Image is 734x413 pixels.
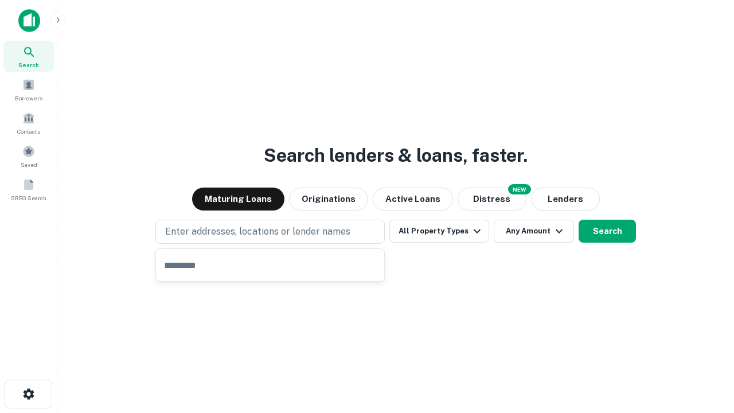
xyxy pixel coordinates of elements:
button: Originations [289,188,368,211]
button: Search [579,220,636,243]
span: Contacts [17,127,40,136]
button: Search distressed loans with lien and other non-mortgage details. [458,188,526,211]
a: SREO Search [3,174,54,205]
a: Borrowers [3,74,54,105]
div: NEW [508,184,531,194]
img: capitalize-icon.png [18,9,40,32]
button: Maturing Loans [192,188,284,211]
h3: Search lenders & loans, faster. [264,142,528,169]
span: Borrowers [15,93,42,103]
iframe: Chat Widget [677,321,734,376]
span: Saved [21,160,37,169]
a: Saved [3,141,54,172]
button: All Property Types [389,220,489,243]
button: Active Loans [373,188,453,211]
button: Lenders [531,188,600,211]
a: Contacts [3,107,54,138]
button: Enter addresses, locations or lender names [155,220,385,244]
a: Search [3,41,54,72]
button: Any Amount [494,220,574,243]
span: Search [18,60,39,69]
span: SREO Search [11,193,46,202]
p: Enter addresses, locations or lender names [165,225,350,239]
